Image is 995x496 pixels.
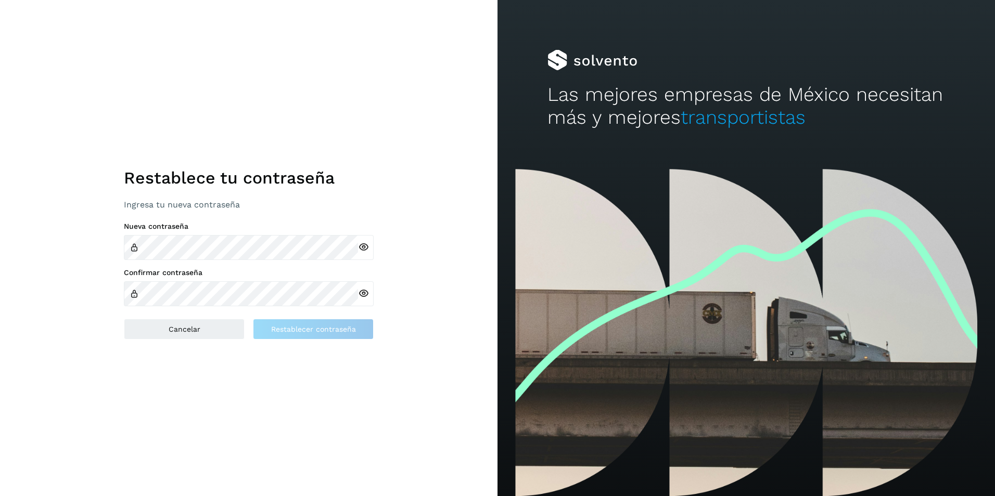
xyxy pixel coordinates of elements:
button: Cancelar [124,319,245,340]
button: Restablecer contraseña [253,319,374,340]
span: Restablecer contraseña [271,325,356,333]
span: transportistas [681,106,806,128]
label: Nueva contraseña [124,222,374,231]
h1: Restablece tu contraseña [124,168,374,188]
span: Cancelar [169,325,200,333]
label: Confirmar contraseña [124,268,374,277]
h2: Las mejores empresas de México necesitan más y mejores [547,83,946,129]
p: Ingresa tu nueva contraseña [124,200,374,210]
